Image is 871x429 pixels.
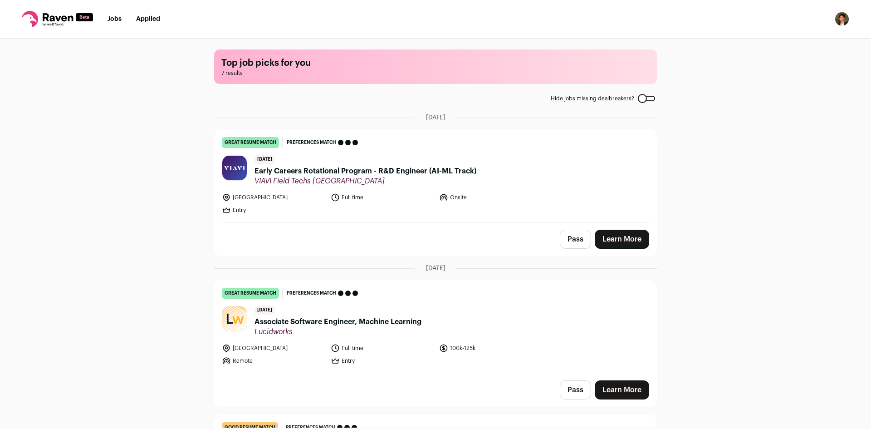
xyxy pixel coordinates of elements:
[595,230,649,249] a: Learn More
[595,380,649,399] a: Learn More
[222,137,279,148] div: great resume match
[222,306,247,331] img: c328cf7058c20f02cdaf698711a6526e9112224344698b4f0f35d48c5504d1d9.jpg
[439,344,543,353] li: 100k-125k
[254,155,275,164] span: [DATE]
[222,344,325,353] li: [GEOGRAPHIC_DATA]
[222,156,247,180] img: ac08ca6d7cb4c6de0374315479013e6c646ca4c44a1b9d38568e08a346af528a
[835,12,849,26] img: 19273032-medium_jpg
[221,57,650,69] h1: Top job picks for you
[221,69,650,77] span: 7 results
[551,95,634,102] span: Hide jobs missing dealbreakers?
[222,193,325,202] li: [GEOGRAPHIC_DATA]
[108,16,122,22] a: Jobs
[222,206,325,215] li: Entry
[254,306,275,315] span: [DATE]
[835,12,849,26] button: Open dropdown
[287,138,336,147] span: Preferences match
[136,16,160,22] a: Applied
[254,327,421,336] span: Lucidworks
[254,316,421,327] span: Associate Software Engineer, Machine Learning
[439,193,543,202] li: Onsite
[222,356,325,365] li: Remote
[331,344,434,353] li: Full time
[331,193,434,202] li: Full time
[254,177,476,186] span: VIAVI Field Techs [GEOGRAPHIC_DATA]
[560,380,591,399] button: Pass
[215,130,656,222] a: great resume match Preferences match [DATE] Early Careers Rotational Program - R&D Engineer (AI-M...
[331,356,434,365] li: Entry
[426,113,445,122] span: [DATE]
[287,289,336,298] span: Preferences match
[560,230,591,249] button: Pass
[222,288,279,299] div: great resume match
[215,281,656,373] a: great resume match Preferences match [DATE] Associate Software Engineer, Machine Learning Lucidwo...
[426,264,445,273] span: [DATE]
[254,166,476,177] span: Early Careers Rotational Program - R&D Engineer (AI-ML Track)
